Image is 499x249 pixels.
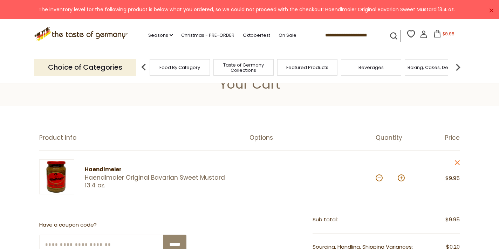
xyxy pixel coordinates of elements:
[159,65,200,70] a: Food By Category
[39,159,74,194] img: Haendlmaier Original Bavarian Sweet Mustard 13.4 oz.
[489,8,493,13] a: ×
[85,174,237,189] a: Haendlmaier Original Bavarian Sweet Mustard 13.4 oz.
[181,32,234,39] a: Christmas - PRE-ORDER
[408,65,462,70] a: Baking, Cakes, Desserts
[34,59,136,76] p: Choice of Categories
[313,216,338,223] span: Sub total:
[39,134,249,141] div: Product Info
[249,134,376,141] div: Options
[39,221,186,229] p: Have a coupon code?
[376,134,418,141] div: Quantity
[443,31,454,37] span: $9.95
[445,174,460,182] span: $9.95
[429,30,459,40] button: $9.95
[418,134,460,141] div: Price
[358,65,384,70] a: Beverages
[137,60,151,74] img: previous arrow
[85,165,237,174] div: Haendlmeier
[451,60,465,74] img: next arrow
[6,6,488,14] div: The inventory level for the following product is below what you ordered, so we could not proceed ...
[445,215,460,224] span: $9.95
[279,32,296,39] a: On Sale
[22,76,477,92] h1: Your Cart
[286,65,328,70] a: Featured Products
[216,62,272,73] a: Taste of Germany Collections
[243,32,270,39] a: Oktoberfest
[148,32,173,39] a: Seasons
